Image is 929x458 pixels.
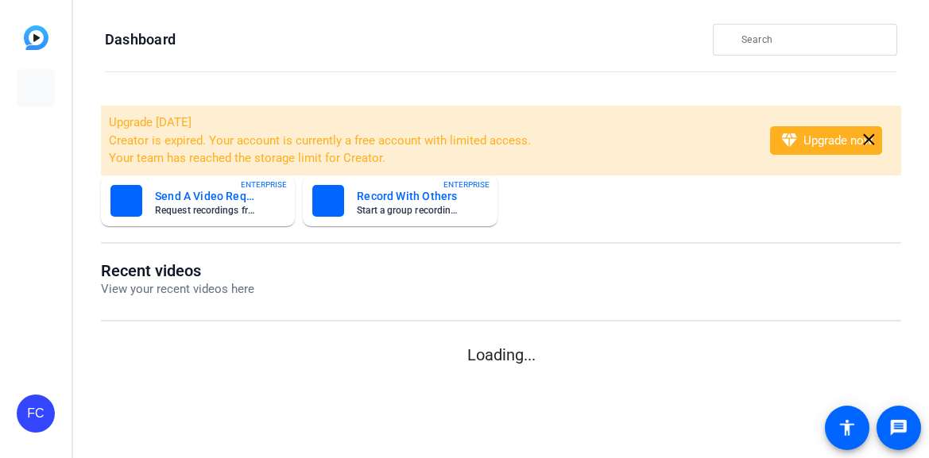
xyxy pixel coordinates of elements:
[241,179,287,191] span: ENTERPRISE
[155,206,260,215] mat-card-subtitle: Request recordings from anyone, anywhere
[109,115,192,129] span: Upgrade [DATE]
[24,25,48,50] img: blue-gradient.svg
[109,132,749,150] li: Creator is expired. Your account is currently a free account with limited access.
[17,394,55,433] div: FC
[101,280,254,298] p: View your recent videos here
[780,131,799,150] mat-icon: diamond
[838,418,857,437] mat-icon: accessibility
[889,418,908,437] mat-icon: message
[770,126,882,155] button: Upgrade now
[105,30,176,49] h1: Dashboard
[859,130,879,150] mat-icon: close
[303,175,497,226] button: Record With OthersStart a group recording sessionENTERPRISE
[101,343,901,367] p: Loading...
[101,261,254,280] h1: Recent videos
[109,149,749,167] li: Your team has reached the storage limit for Creator.
[357,206,462,215] mat-card-subtitle: Start a group recording session
[741,30,884,49] input: Search
[155,187,260,206] mat-card-title: Send A Video Request
[101,175,295,226] button: Send A Video RequestRequest recordings from anyone, anywhereENTERPRISE
[443,179,490,191] span: ENTERPRISE
[357,187,462,206] mat-card-title: Record With Others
